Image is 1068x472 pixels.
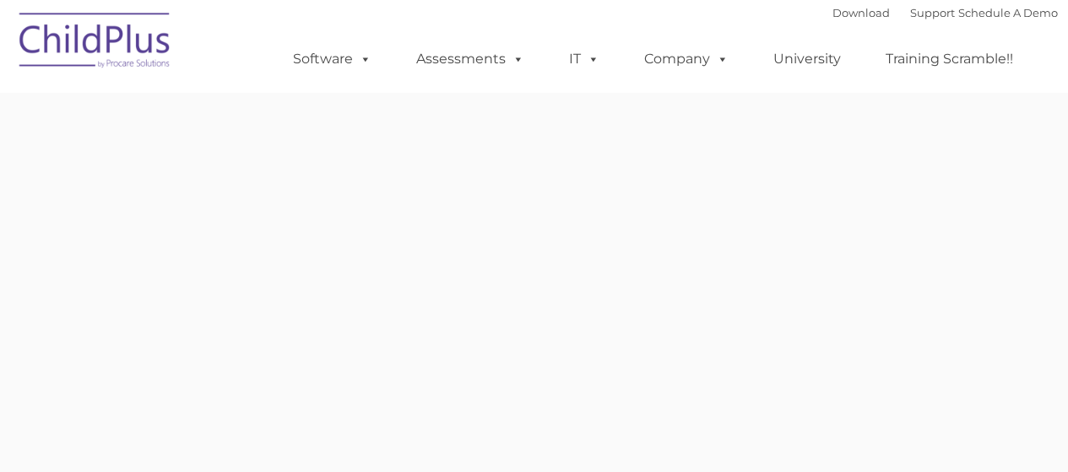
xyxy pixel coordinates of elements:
[276,42,388,76] a: Software
[11,1,180,85] img: ChildPlus by Procare Solutions
[869,42,1030,76] a: Training Scramble!!
[910,6,955,19] a: Support
[627,42,745,76] a: Company
[552,42,616,76] a: IT
[756,42,858,76] a: University
[832,6,890,19] a: Download
[958,6,1058,19] a: Schedule A Demo
[399,42,541,76] a: Assessments
[832,6,1058,19] font: |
